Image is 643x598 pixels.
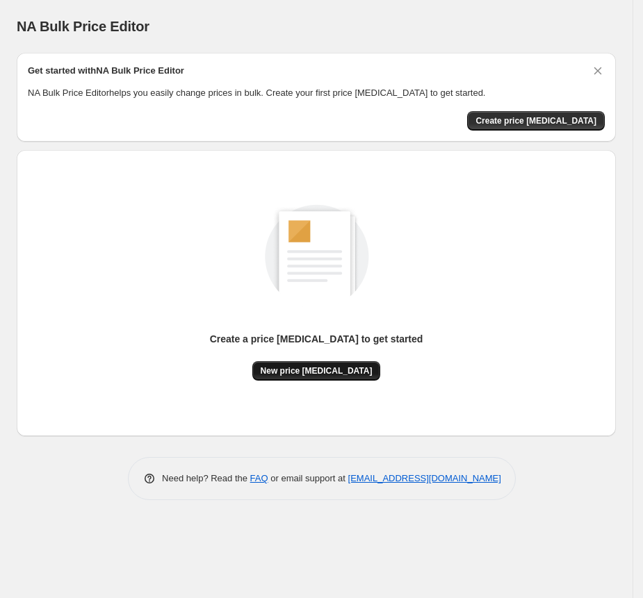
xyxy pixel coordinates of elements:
button: New price [MEDICAL_DATA] [252,361,381,381]
span: New price [MEDICAL_DATA] [261,365,373,376]
span: Create price [MEDICAL_DATA] [475,115,596,126]
span: Need help? Read the [162,473,250,483]
h2: Get started with NA Bulk Price Editor [28,64,184,78]
button: Dismiss card [591,64,605,78]
p: Create a price [MEDICAL_DATA] to get started [210,332,423,346]
p: NA Bulk Price Editor helps you easily change prices in bulk. Create your first price [MEDICAL_DAT... [28,86,605,100]
button: Create price change job [467,111,605,131]
a: FAQ [250,473,268,483]
span: NA Bulk Price Editor [17,19,149,34]
span: or email support at [268,473,348,483]
a: [EMAIL_ADDRESS][DOMAIN_NAME] [348,473,501,483]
